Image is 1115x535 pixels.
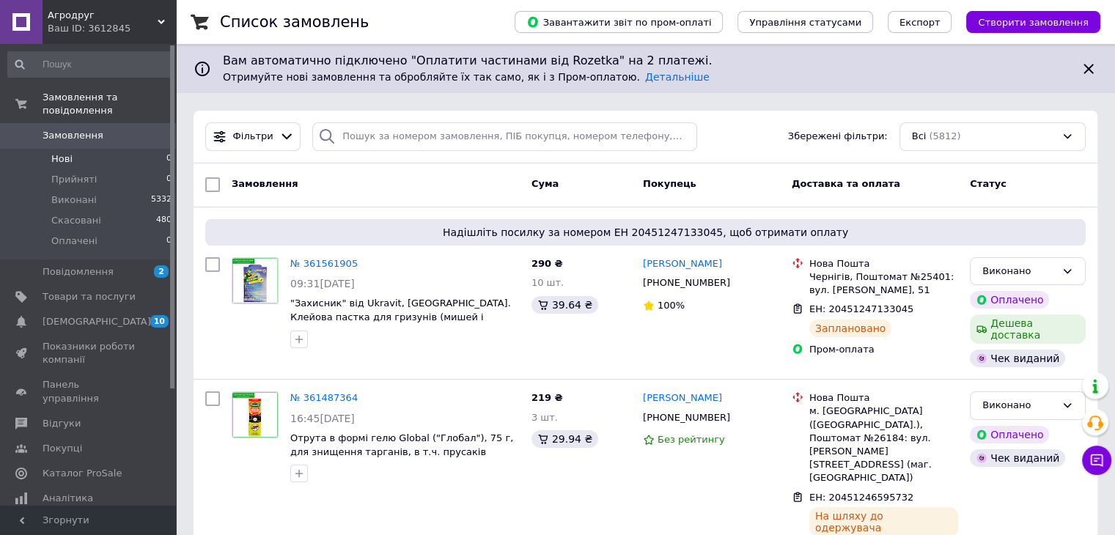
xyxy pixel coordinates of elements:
button: Експорт [888,11,952,33]
span: Відгуки [43,417,81,430]
span: Надішліть посилку за номером ЕН 20451247133045, щоб отримати оплату [211,225,1080,240]
span: Нові [51,152,73,166]
span: [DEMOGRAPHIC_DATA] [43,315,151,328]
div: [PHONE_NUMBER] [640,408,733,427]
button: Управління статусами [737,11,873,33]
span: 10 [150,315,169,328]
a: [PERSON_NAME] [643,391,722,405]
span: Оплачені [51,235,97,248]
div: Оплачено [970,291,1049,309]
div: Заплановано [809,320,892,337]
span: Замовлення [43,129,103,142]
a: Отрута в формі гелю Global ("Глобал"), 75 г, для знищення тарганів, в т.ч. прусаків [290,432,513,457]
span: 0 [166,235,172,248]
div: м. [GEOGRAPHIC_DATA] ([GEOGRAPHIC_DATA].), Поштомат №26184: вул. [PERSON_NAME][STREET_ADDRESS] (м... [809,405,958,484]
span: Покупці [43,442,82,455]
a: № 361487364 [290,392,358,403]
span: Показники роботи компанії [43,340,136,366]
span: Замовлення та повідомлення [43,91,176,117]
div: Чернігів, Поштомат №25401: вул. [PERSON_NAME], 51 [809,270,958,297]
div: Чек виданий [970,449,1065,467]
div: Ваш ID: 3612845 [48,22,176,35]
span: Завантажити звіт по пром-оплаті [526,15,711,29]
a: № 361561905 [290,258,358,269]
div: Чек виданий [970,350,1065,367]
span: 219 ₴ [531,392,563,403]
div: Нова Пошта [809,257,958,270]
div: Дешева доставка [970,314,1086,344]
span: Отримуйте нові замовлення та обробляйте їх так само, як і з Пром-оплатою. [223,71,710,83]
span: 10 шт. [531,277,564,288]
div: 29.94 ₴ [531,430,598,448]
span: 16:45[DATE] [290,413,355,424]
span: Доставка та оплата [792,178,900,189]
span: (5812) [929,130,960,141]
span: 0 [166,152,172,166]
span: Виконані [51,193,97,207]
a: Детальніше [645,71,710,83]
div: Нова Пошта [809,391,958,405]
h1: Список замовлень [220,13,369,31]
a: [PERSON_NAME] [643,257,722,271]
span: Товари та послуги [43,290,136,303]
span: 2 [154,265,169,278]
img: Фото товару [232,258,278,303]
span: 100% [658,300,685,311]
span: Аналітика [43,492,93,505]
button: Чат з покупцем [1082,446,1111,475]
span: Покупець [643,178,696,189]
span: Повідомлення [43,265,114,278]
div: [PHONE_NUMBER] [640,273,733,292]
span: Без рейтингу [658,434,725,445]
div: Пром-оплата [809,343,958,356]
span: Експорт [899,17,941,28]
span: Прийняті [51,173,97,186]
div: Виконано [982,264,1056,279]
button: Створити замовлення [966,11,1100,33]
span: Агродруг [48,9,158,22]
span: 480 [156,214,172,227]
div: 39.64 ₴ [531,296,598,314]
a: "Захисник" від Ukravit, [GEOGRAPHIC_DATA]. Клейова пастка для гризунів (мишей і щурів), 13*20 см. [290,298,511,336]
div: Виконано [982,398,1056,413]
input: Пошук [7,51,173,78]
span: Замовлення [232,178,298,189]
span: 3 шт. [531,412,558,423]
span: 5332 [151,193,172,207]
span: Каталог ProSale [43,467,122,480]
span: ЕН: 20451247133045 [809,303,913,314]
div: Оплачено [970,426,1049,443]
span: Скасовані [51,214,101,227]
span: Статус [970,178,1007,189]
span: Управління статусами [749,17,861,28]
span: Cума [531,178,559,189]
span: Вам автоматично підключено "Оплатити частинами від Rozetka" на 2 платежі. [223,53,1068,70]
span: Збережені фільтри: [788,130,888,144]
span: 0 [166,173,172,186]
a: Фото товару [232,257,279,304]
span: 09:31[DATE] [290,278,355,289]
span: Панель управління [43,378,136,405]
a: Створити замовлення [952,16,1100,27]
span: 290 ₴ [531,258,563,269]
img: Фото товару [232,392,278,438]
span: Всі [912,130,927,144]
input: Пошук за номером замовлення, ПІБ покупця, номером телефону, Email, номером накладної [312,122,697,151]
button: Завантажити звіт по пром-оплаті [515,11,723,33]
a: Фото товару [232,391,279,438]
span: Фільтри [233,130,273,144]
span: Створити замовлення [978,17,1089,28]
span: ЕН: 20451246595732 [809,492,913,503]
